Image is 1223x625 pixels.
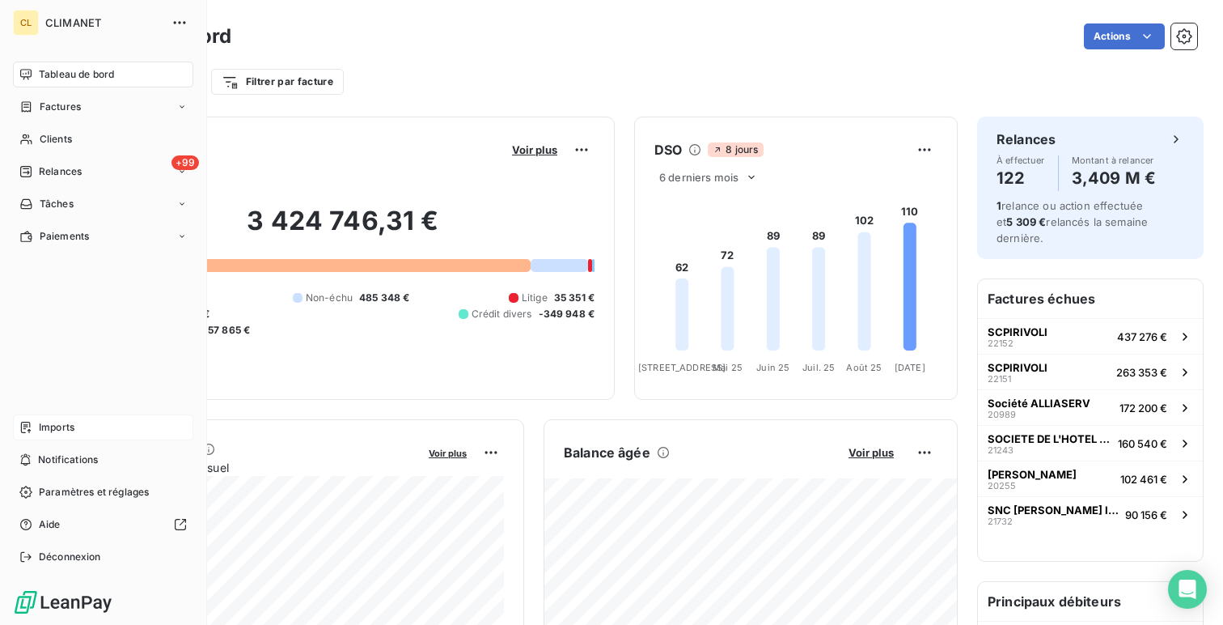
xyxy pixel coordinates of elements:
[978,582,1203,621] h6: Principaux débiteurs
[40,197,74,211] span: Tâches
[40,100,81,114] span: Factures
[359,291,409,305] span: 485 348 €
[512,143,557,156] span: Voir plus
[40,229,89,244] span: Paiements
[1006,215,1046,228] span: 5 309 €
[1072,155,1156,165] span: Montant à relancer
[39,67,114,82] span: Tableau de bord
[40,132,72,147] span: Clients
[659,171,738,184] span: 6 derniers mois
[988,432,1111,445] span: SOCIETE DE L'HOTEL DU LAC
[988,504,1119,517] span: SNC [PERSON_NAME] INVEST HOTELS
[564,443,650,462] h6: Balance âgée
[895,362,925,373] tspan: [DATE]
[978,425,1203,461] button: SOCIETE DE L'HOTEL DU LAC21243160 540 €
[522,291,548,305] span: Litige
[756,362,789,373] tspan: Juin 25
[997,155,1045,165] span: À effectuer
[1117,330,1167,343] span: 437 276 €
[997,199,1148,244] span: relance ou action effectuée et relancés la semaine dernière.
[429,448,467,459] span: Voir plus
[988,517,1013,526] span: 21732
[988,338,1014,348] span: 22152
[713,362,743,373] tspan: Mai 25
[554,291,595,305] span: 35 351 €
[802,362,835,373] tspan: Juil. 25
[171,155,199,170] span: +99
[988,445,1014,455] span: 21243
[638,362,726,373] tspan: [STREET_ADDRESS]
[1120,473,1167,486] span: 102 461 €
[13,512,193,538] a: Aide
[1118,437,1167,450] span: 160 540 €
[1125,508,1167,521] span: 90 156 €
[39,420,74,435] span: Imports
[39,550,101,564] span: Déconnexion
[1072,165,1156,191] h4: 3,409 M €
[91,459,417,476] span: Chiffre d'affaires mensuel
[306,291,353,305] span: Non-échu
[424,445,472,460] button: Voir plus
[978,279,1203,318] h6: Factures échues
[844,445,899,460] button: Voir plus
[539,307,595,321] span: -349 948 €
[997,199,1001,212] span: 1
[1168,570,1207,609] div: Open Intercom Messenger
[39,517,61,532] span: Aide
[978,389,1203,425] button: Société ALLIASERV20989172 200 €
[39,164,82,179] span: Relances
[846,362,882,373] tspan: Août 25
[1084,23,1165,49] button: Actions
[988,397,1090,410] span: Société ALLIASERV
[848,446,894,459] span: Voir plus
[38,453,98,467] span: Notifications
[211,69,344,95] button: Filtrer par facture
[708,142,763,157] span: 8 jours
[978,354,1203,389] button: SCPIRIVOLI22151263 353 €
[988,361,1047,374] span: SCPIRIVOLI
[978,318,1203,354] button: SCPIRIVOLI22152437 276 €
[978,496,1203,532] button: SNC [PERSON_NAME] INVEST HOTELS2173290 156 €
[45,16,162,29] span: CLIMANET
[997,130,1056,149] h6: Relances
[997,165,1045,191] h4: 122
[507,142,562,157] button: Voir plus
[472,307,532,321] span: Crédit divers
[13,10,39,36] div: CL
[1119,402,1167,415] span: 172 200 €
[988,325,1047,338] span: SCPIRIVOLI
[1116,366,1167,379] span: 263 353 €
[978,461,1203,496] button: [PERSON_NAME]20255102 461 €
[13,589,113,615] img: Logo LeanPay
[988,410,1016,419] span: 20989
[988,374,1011,384] span: 22151
[654,140,682,159] h6: DSO
[988,481,1016,491] span: 20255
[39,485,149,500] span: Paramètres et réglages
[91,205,595,253] h2: 3 424 746,31 €
[988,468,1077,481] span: [PERSON_NAME]
[203,323,250,338] span: -57 865 €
